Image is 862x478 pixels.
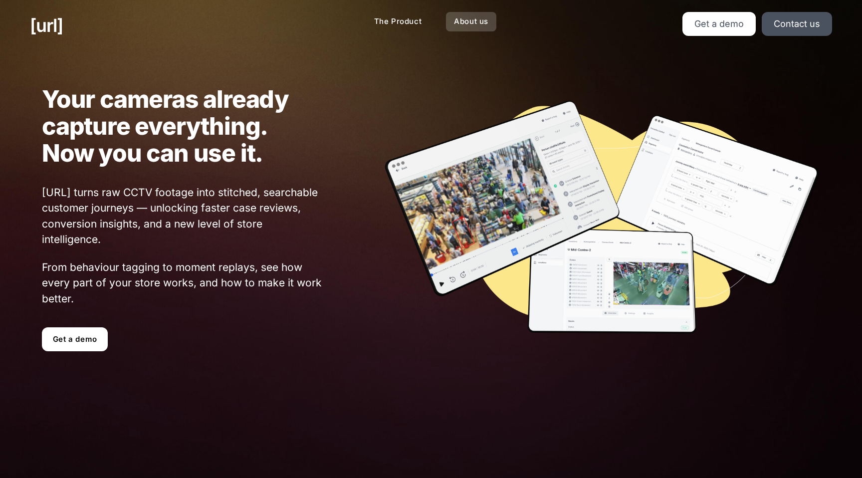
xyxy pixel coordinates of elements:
[42,327,108,351] a: Get a demo
[42,259,323,307] span: From behaviour tagging to moment replays, see how every part of your store works, and how to make...
[366,12,430,31] a: The Product
[42,86,323,167] h1: Your cameras already capture everything. Now you can use it.
[446,12,496,31] a: About us
[42,185,323,247] span: [URL] turns raw CCTV footage into stitched, searchable customer journeys — unlocking faster case ...
[30,12,63,39] a: [URL]
[762,12,832,36] a: Contact us
[682,12,756,36] a: Get a demo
